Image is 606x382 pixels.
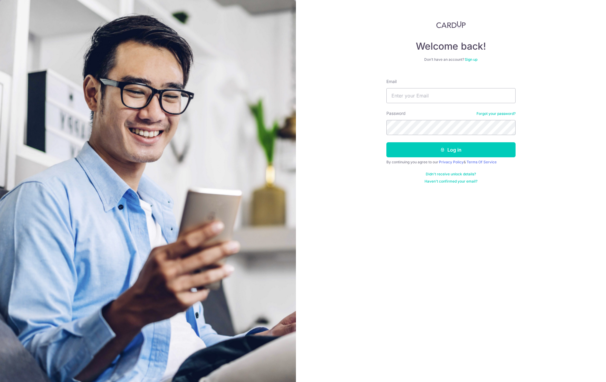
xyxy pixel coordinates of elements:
a: Haven't confirmed your email? [425,179,477,184]
label: Email [386,79,397,85]
input: Enter your Email [386,88,516,103]
label: Password [386,110,406,116]
button: Log in [386,142,516,157]
a: Sign up [465,57,477,62]
a: Privacy Policy [439,160,464,164]
h4: Welcome back! [386,40,516,52]
img: CardUp Logo [436,21,466,28]
a: Terms Of Service [467,160,497,164]
div: Don’t have an account? [386,57,516,62]
a: Forgot your password? [477,111,516,116]
div: By continuing you agree to our & [386,160,516,165]
a: Didn't receive unlock details? [426,172,476,177]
